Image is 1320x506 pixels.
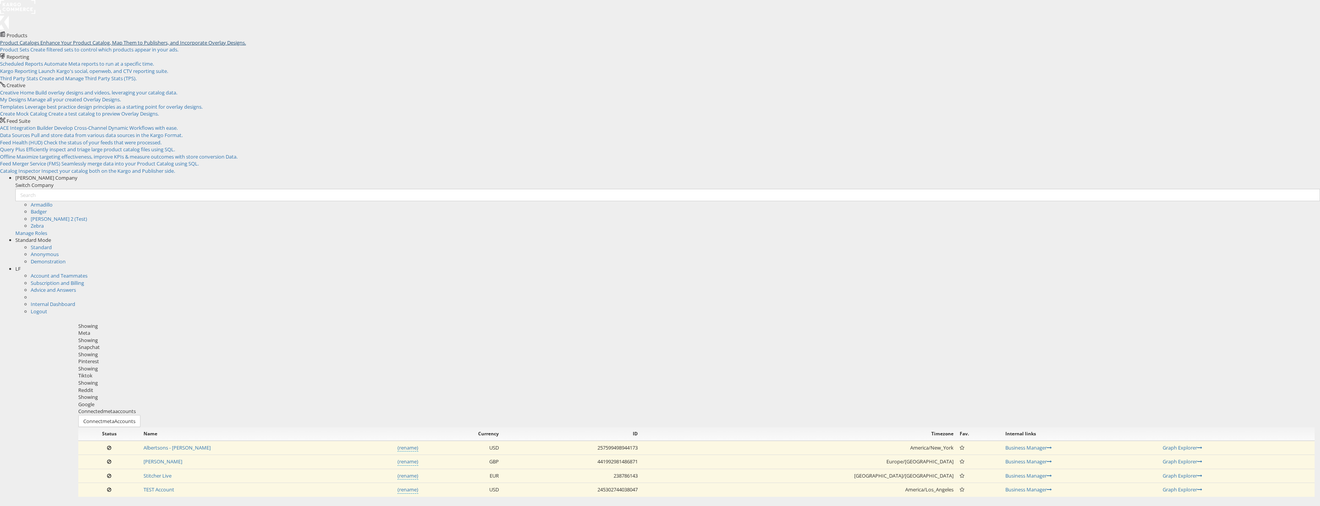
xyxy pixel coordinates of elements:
div: Showing [78,351,1315,358]
td: USD [421,483,502,497]
span: LF [15,265,21,272]
div: Pinterest [78,358,1315,365]
td: GBP [421,455,502,469]
span: Feed Suite [7,117,30,124]
td: 245302744038047 [502,483,641,497]
span: Inspect your catalog both on the Kargo and Publisher side. [41,167,175,174]
span: Launch Kargo's social, openweb, and CTV reporting suite. [38,68,168,74]
th: Internal links [1002,427,1160,440]
a: Business Manager [1005,458,1052,465]
div: Reddit [78,387,1315,394]
td: USD [421,441,502,455]
a: [PERSON_NAME] [144,458,182,465]
span: Check the status of your feeds that were processed. [44,139,162,146]
span: meta [102,418,114,425]
a: Badger [31,208,47,215]
a: Standard [31,244,52,251]
span: Create and Manage Third Party Stats (TPS). [39,75,137,82]
td: EUR [421,469,502,483]
a: Logout [31,308,47,315]
div: Google [78,401,1315,408]
a: Armadillo [31,201,53,208]
div: Switch Company [15,182,1320,189]
a: Graph Explorer [1163,486,1202,493]
div: Meta [78,329,1315,337]
span: Products [7,32,27,39]
input: Search [15,189,1320,201]
div: Tiktok [78,372,1315,379]
div: Showing [78,322,1315,330]
span: Build overlay designs and videos, leveraging your catalog data. [35,89,177,96]
span: Creative [7,82,25,89]
a: Anonymous [31,251,59,258]
span: Standard Mode [15,236,51,243]
span: Pull and store data from various data sources in the Kargo Format. [31,132,183,139]
span: Reporting [7,53,29,60]
a: (rename) [398,472,418,480]
span: [PERSON_NAME] Company [15,174,78,181]
a: Stitcher Live [144,472,172,479]
td: [GEOGRAPHIC_DATA]/[GEOGRAPHIC_DATA] [641,469,957,483]
td: 257599498944173 [502,441,641,455]
div: Showing [78,379,1315,387]
a: Albertsons - [PERSON_NAME] [144,444,211,451]
div: Snapchat [78,344,1315,351]
span: Maximize targeting effectiveness, improve KPIs & measure outcomes with store conversion Data. [16,153,238,160]
div: Showing [78,394,1315,401]
a: Graph Explorer [1163,444,1202,451]
span: Seamlessly merge data into your Product Catalog using SQL. [61,160,199,167]
th: Currency [421,427,502,440]
span: Develop Cross-Channel Dynamic Workflows with ease. [54,124,178,131]
span: Leverage best practice design principles as a starting point for overlay designs. [25,103,203,110]
th: Fav. [957,427,1003,440]
div: Showing [78,337,1315,344]
span: Manage all your created Overlay Designs. [27,96,121,103]
div: Connected accounts [78,408,1315,415]
span: Automate Meta reports to run at a specific time. [44,60,154,67]
a: TEST Account [144,486,174,493]
a: (rename) [398,444,418,452]
td: America/New_York [641,441,957,455]
a: Business Manager [1005,444,1052,451]
a: Demonstration [31,258,66,265]
a: Manage Roles [15,230,47,236]
a: Business Manager [1005,486,1052,493]
span: Create filtered sets to control which products appear in your ads. [30,46,178,53]
th: Name [140,427,422,440]
a: (rename) [398,458,418,466]
span: Efficiently inspect and triage large product catalog files using SQL. [26,146,175,153]
span: Enhance Your Product Catalog, Map Them to Publishers, and Incorporate Overlay Designs. [40,39,246,46]
a: Advice and Answers [31,286,76,293]
a: (rename) [398,486,418,494]
th: ID [502,427,641,440]
span: meta [103,408,115,415]
a: Graph Explorer [1163,472,1202,479]
td: 441992981486871 [502,455,641,469]
th: Status [78,427,140,440]
td: Europe/[GEOGRAPHIC_DATA] [641,455,957,469]
a: Account and Teammates [31,272,87,279]
div: Showing [78,365,1315,372]
td: America/Los_Angeles [641,483,957,497]
th: Timezone [641,427,957,440]
a: Zebra [31,222,44,229]
span: Create a test catalog to preview Overlay Designs. [48,110,159,117]
a: Subscription and Billing [31,279,84,286]
td: 238786143 [502,469,641,483]
a: Graph Explorer [1163,458,1202,465]
button: ConnectmetaAccounts [78,415,140,428]
a: Business Manager [1005,472,1052,479]
a: [PERSON_NAME] 2 (Test) [31,215,87,222]
a: Internal Dashboard [31,301,75,308]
